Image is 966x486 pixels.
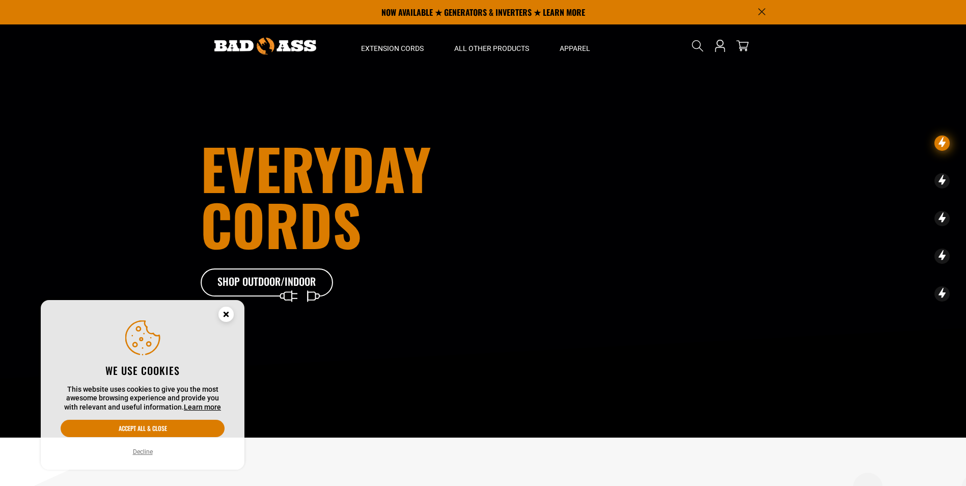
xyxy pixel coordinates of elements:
[439,24,544,67] summary: All Other Products
[361,44,424,53] span: Extension Cords
[201,268,333,297] a: Shop Outdoor/Indoor
[454,44,529,53] span: All Other Products
[61,420,225,437] button: Accept all & close
[201,140,540,252] h1: Everyday cords
[560,44,590,53] span: Apparel
[41,300,244,470] aside: Cookie Consent
[130,447,156,457] button: Decline
[689,38,706,54] summary: Search
[61,385,225,412] p: This website uses cookies to give you the most awesome browsing experience and provide you with r...
[544,24,605,67] summary: Apparel
[346,24,439,67] summary: Extension Cords
[61,364,225,377] h2: We use cookies
[214,38,316,55] img: Bad Ass Extension Cords
[184,403,221,411] a: Learn more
